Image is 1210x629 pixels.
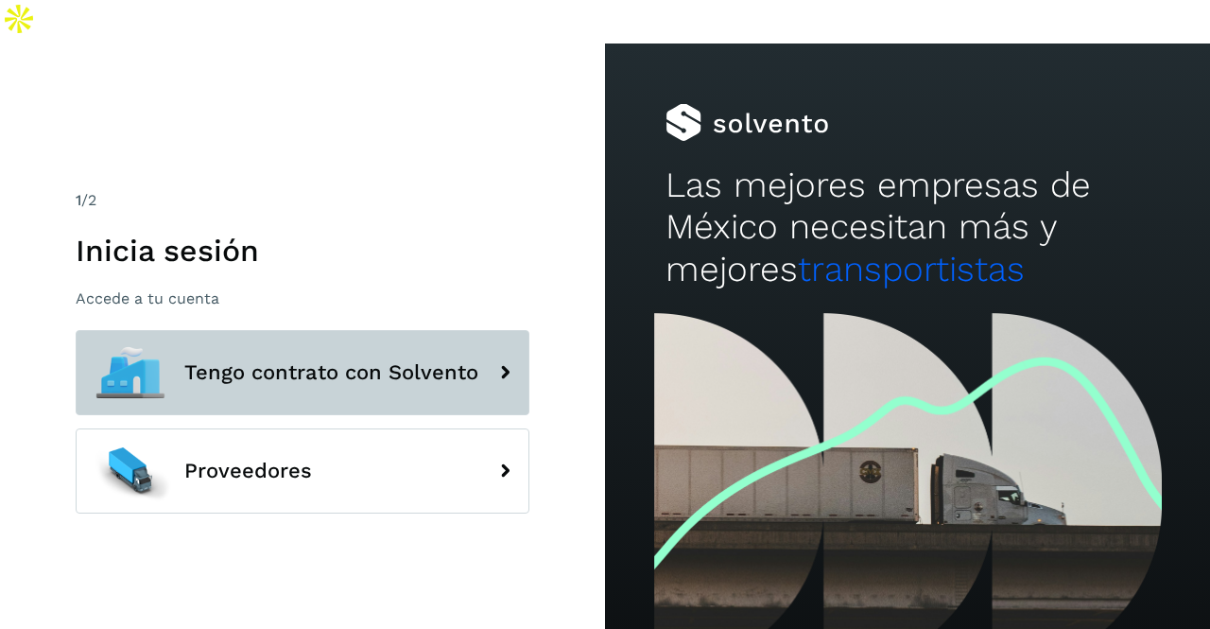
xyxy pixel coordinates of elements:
button: Tengo contrato con Solvento [76,330,529,415]
span: Proveedores [184,460,312,482]
p: Accede a tu cuenta [76,289,529,307]
h1: Inicia sesión [76,233,529,269]
button: Proveedores [76,428,529,514]
span: transportistas [798,249,1025,289]
span: 1 [76,191,81,209]
div: /2 [76,189,529,212]
span: Tengo contrato con Solvento [184,361,478,384]
h2: Las mejores empresas de México necesitan más y mejores [665,165,1149,290]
